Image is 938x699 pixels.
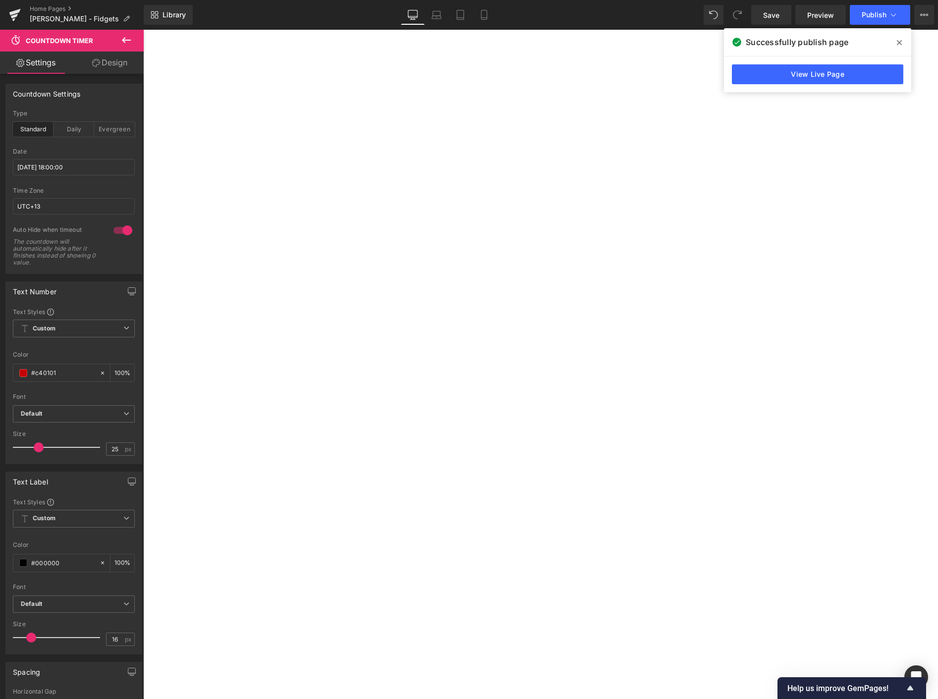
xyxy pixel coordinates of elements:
[13,688,135,695] div: Horizontal Gap
[13,584,135,591] div: Font
[13,226,104,236] div: Auto Hide when timeout
[31,557,95,568] input: Color
[13,110,135,117] div: Type
[74,52,146,74] a: Design
[472,5,496,25] a: Mobile
[13,122,54,137] div: Standard
[732,64,903,84] a: View Live Page
[13,662,40,676] div: Spacing
[144,5,193,25] a: New Library
[125,446,133,452] span: px
[850,5,910,25] button: Publish
[13,541,135,548] div: Color
[746,36,848,48] span: Successfully publish page
[125,636,133,643] span: px
[862,11,886,19] span: Publish
[110,554,134,572] div: %
[30,5,144,13] a: Home Pages
[787,682,916,694] button: Show survey - Help us improve GemPages!
[54,122,94,137] div: Daily
[33,514,55,523] b: Custom
[13,351,135,358] div: Color
[763,10,779,20] span: Save
[787,684,904,693] span: Help us improve GemPages!
[704,5,723,25] button: Undo
[727,5,747,25] button: Redo
[807,10,834,20] span: Preview
[94,122,135,137] div: Evergreen
[13,148,135,155] div: Date
[30,15,119,23] span: [PERSON_NAME] - Fidgets
[914,5,934,25] button: More
[904,665,928,689] div: Open Intercom Messenger
[13,430,135,437] div: Size
[31,368,95,378] input: Color
[401,5,425,25] a: Desktop
[21,600,42,608] i: Default
[425,5,448,25] a: Laptop
[13,393,135,400] div: Font
[13,282,56,296] div: Text Number
[163,10,186,19] span: Library
[33,324,55,333] b: Custom
[795,5,846,25] a: Preview
[13,238,102,266] div: The countdown will automatically hide after it finishes instead of showing 0 value.
[110,364,134,381] div: %
[21,410,42,418] i: Default
[13,621,135,628] div: Size
[13,498,135,506] div: Text Styles
[13,308,135,316] div: Text Styles
[26,37,93,45] span: Countdown Timer
[13,472,48,486] div: Text Label
[13,187,135,194] div: Time Zone
[13,84,80,98] div: Countdown Settings
[448,5,472,25] a: Tablet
